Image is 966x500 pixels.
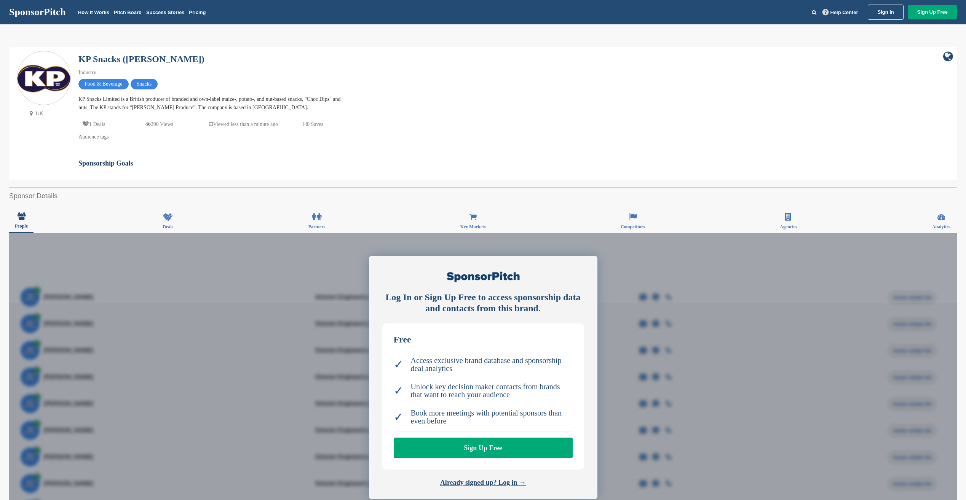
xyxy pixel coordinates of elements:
div: Free [394,335,573,344]
a: Already signed up? Log in → [440,479,526,486]
a: Pitch Board [114,10,142,15]
p: 0 Saves [303,119,323,129]
a: SponsorPitch [9,7,66,17]
h2: Sponsor Details [9,191,957,201]
p: 290 Views [145,119,173,129]
span: ✓ [394,387,403,395]
a: Success Stories [146,10,184,15]
span: Analytics [932,225,950,229]
a: Sign Up Free [394,438,573,458]
h2: Sponsorship Goals [78,158,345,169]
p: Viewed less than a minute ago [209,119,278,129]
a: Help Center [821,8,860,17]
span: People [15,224,28,228]
span: Competitors [621,225,645,229]
p: 1 Deals [82,119,105,129]
span: ✓ [394,360,403,368]
div: Log In or Sign Up Free to access sponsorship data and contacts from this brand. [382,292,584,314]
div: Industry [78,68,345,77]
span: Food & Beverage [78,79,129,89]
a: Sign In [868,5,903,20]
li: Unlock key decision maker contacts from brands that want to reach your audience [394,379,573,403]
a: Sign Up Free [908,5,957,19]
a: KP Snacks ([PERSON_NAME]) [78,54,204,64]
li: Access exclusive brand database and sponsorship deal analytics [394,353,573,376]
div: KP Snacks Limited is a British producer of branded and own-label maize-, potato-, and nut-based s... [78,95,345,112]
a: How It Works [78,10,109,15]
span: ✓ [394,413,403,421]
p: UK [26,109,71,118]
a: Pricing [189,10,206,15]
span: Partners [308,225,326,229]
img: Sponsorpitch & KP Snacks (McCoy's) [17,65,70,92]
span: Snacks [131,79,158,89]
span: Key Markets [460,225,486,229]
div: Audience tags [78,133,345,141]
li: Book more meetings with potential sponsors than even before [394,405,573,429]
a: company link [943,51,953,62]
span: Deals [163,225,173,229]
span: Agencies [780,225,797,229]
